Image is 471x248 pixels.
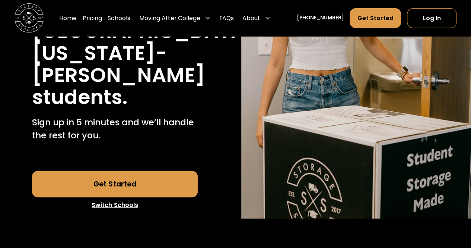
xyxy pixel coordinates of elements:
a: Get Started [350,8,401,28]
p: Sign up in 5 minutes and we’ll handle the rest for you. [32,116,197,142]
div: About [239,8,273,29]
a: [PHONE_NUMBER] [297,15,344,22]
h1: students. [32,86,127,108]
div: About [242,14,260,22]
a: Log In [407,8,456,28]
div: Moving After College [136,8,213,29]
a: FAQs [219,8,234,29]
a: Switch Schools [32,197,197,213]
a: Pricing [83,8,102,29]
div: Moving After College [139,14,200,22]
a: Schools [108,8,130,29]
a: Get Started [32,171,197,197]
h1: [GEOGRAPHIC_DATA][US_STATE]-[PERSON_NAME] [32,20,255,86]
a: Home [59,8,77,29]
img: Storage Scholars main logo [15,4,44,33]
